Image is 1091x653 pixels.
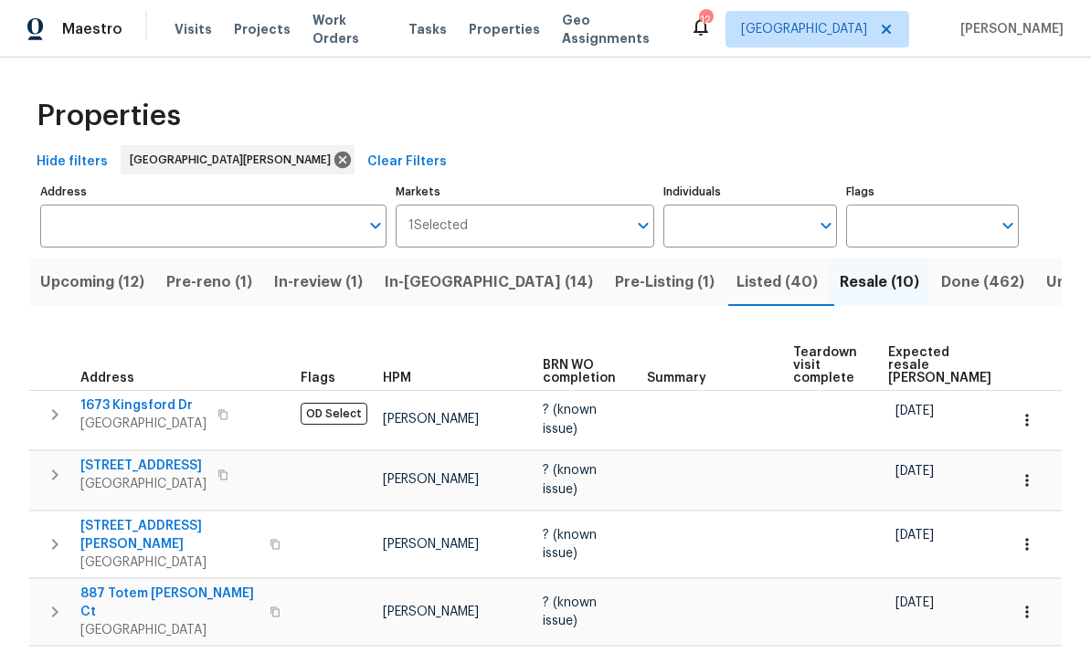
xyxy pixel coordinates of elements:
span: [GEOGRAPHIC_DATA] [80,415,207,433]
button: Hide filters [29,145,115,179]
span: 1673 Kingsford Dr [80,396,207,415]
span: Clear Filters [367,151,447,174]
span: HPM [383,372,411,384]
span: [DATE] [895,596,934,609]
label: Address [40,186,387,197]
span: Properties [37,107,181,125]
span: Properties [469,20,540,38]
span: [PERSON_NAME] [383,606,479,618]
span: [GEOGRAPHIC_DATA] [80,621,259,639]
span: ? (known issue) [543,404,597,435]
button: Open [363,213,388,238]
span: [STREET_ADDRESS][PERSON_NAME] [80,517,259,553]
span: Pre-Listing (1) [615,269,715,295]
span: ? (known issue) [543,464,597,495]
span: Teardown visit complete [793,346,857,384]
label: Individuals [663,186,836,197]
span: [GEOGRAPHIC_DATA] [80,475,207,493]
span: In-review (1) [274,269,363,295]
span: Resale (10) [840,269,919,295]
span: Visits [175,20,212,38]
span: ? (known issue) [543,529,597,560]
span: Expected resale [PERSON_NAME] [888,346,991,384]
span: Hide filters [37,151,108,174]
span: Listed (40) [736,269,818,295]
div: 12 [699,11,712,29]
div: [GEOGRAPHIC_DATA][PERSON_NAME] [121,145,355,174]
span: [PERSON_NAME] [383,413,479,426]
span: [GEOGRAPHIC_DATA] [741,20,867,38]
span: Flags [301,372,335,384]
button: Open [995,213,1021,238]
span: Summary [647,372,706,384]
span: [PERSON_NAME] [953,20,1064,38]
span: Pre-reno (1) [166,269,252,295]
span: [STREET_ADDRESS] [80,457,207,475]
span: [PERSON_NAME] [383,473,479,486]
span: [PERSON_NAME] [383,538,479,551]
span: Geo Assignments [562,11,668,47]
label: Flags [846,186,1019,197]
span: Projects [234,20,291,38]
span: In-[GEOGRAPHIC_DATA] (14) [385,269,593,295]
span: ? (known issue) [543,596,597,627]
span: [DATE] [895,529,934,542]
span: [DATE] [895,405,934,417]
span: [GEOGRAPHIC_DATA][PERSON_NAME] [130,151,338,169]
span: BRN WO completion [543,359,616,384]
span: Work Orders [312,11,387,47]
button: Open [813,213,839,238]
label: Markets [396,186,655,197]
span: Upcoming (12) [40,269,144,295]
span: 1 Selected [408,218,468,234]
span: [GEOGRAPHIC_DATA] [80,553,259,572]
span: OD Select [301,403,367,425]
button: Open [630,213,656,238]
span: Address [80,372,134,384]
span: Tasks [408,23,447,36]
span: 887 Totem [PERSON_NAME] Ct [80,585,259,621]
span: Maestro [62,20,122,38]
span: Done (462) [941,269,1024,295]
span: [DATE] [895,465,934,478]
button: Clear Filters [360,145,454,179]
